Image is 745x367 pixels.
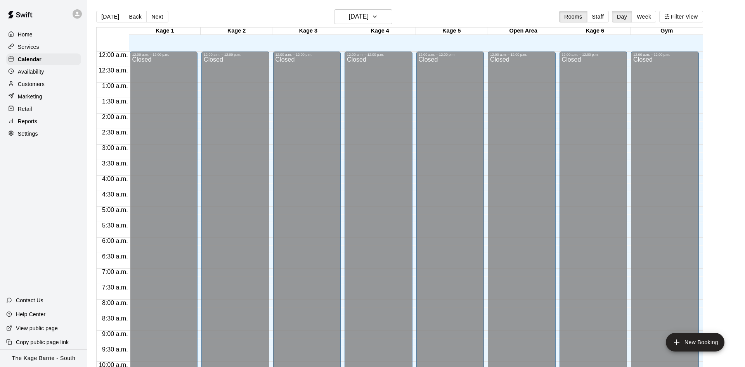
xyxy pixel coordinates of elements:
span: 9:00 a.m. [100,331,130,337]
div: Kage 5 [416,28,488,35]
a: Reports [6,115,81,127]
span: 12:30 a.m. [97,67,130,74]
div: Open Area [487,28,559,35]
p: The Kage Barrie - South [12,354,76,362]
span: 2:00 a.m. [100,114,130,120]
a: Marketing [6,91,81,102]
a: Services [6,41,81,53]
button: Back [124,11,147,22]
p: Calendar [18,55,42,63]
div: 12:00 a.m. – 12:00 p.m. [490,53,553,57]
div: Kage 2 [201,28,272,35]
span: 5:30 a.m. [100,222,130,229]
button: Day [612,11,632,22]
span: 6:00 a.m. [100,238,130,244]
button: Week [632,11,656,22]
div: 12:00 a.m. – 12:00 p.m. [562,53,625,57]
span: 3:30 a.m. [100,160,130,167]
p: Home [18,31,33,38]
div: 12:00 a.m. – 12:00 p.m. [633,53,696,57]
div: 12:00 a.m. – 12:00 p.m. [132,53,196,57]
button: Staff [587,11,609,22]
button: [DATE] [96,11,124,22]
button: [DATE] [334,9,392,24]
span: 5:00 a.m. [100,207,130,213]
p: View public page [16,324,58,332]
div: 12:00 a.m. – 12:00 p.m. [347,53,410,57]
span: 4:00 a.m. [100,176,130,182]
span: 3:00 a.m. [100,145,130,151]
p: Contact Us [16,296,43,304]
button: Rooms [559,11,587,22]
div: Kage 4 [344,28,416,35]
h6: [DATE] [349,11,369,22]
a: Availability [6,66,81,78]
p: Availability [18,68,44,76]
div: 12:00 a.m. – 12:00 p.m. [204,53,267,57]
div: 12:00 a.m. – 12:00 p.m. [419,53,482,57]
button: Next [146,11,168,22]
p: Copy public page link [16,338,69,346]
span: 12:00 a.m. [97,52,130,58]
div: Kage 3 [272,28,344,35]
span: 8:30 a.m. [100,315,130,322]
a: Calendar [6,53,81,65]
span: 7:30 a.m. [100,284,130,291]
span: 1:00 a.m. [100,83,130,89]
span: 1:30 a.m. [100,98,130,105]
div: Gym [631,28,703,35]
button: Filter View [659,11,703,22]
span: 6:30 a.m. [100,253,130,260]
a: Home [6,29,81,40]
p: Services [18,43,39,51]
div: Kage 1 [129,28,201,35]
a: Customers [6,78,81,90]
a: Retail [6,103,81,115]
span: 7:00 a.m. [100,269,130,275]
div: 12:00 a.m. – 12:00 p.m. [275,53,339,57]
div: Kage 6 [559,28,631,35]
span: 9:30 a.m. [100,346,130,353]
span: 8:00 a.m. [100,300,130,306]
span: 2:30 a.m. [100,129,130,136]
p: Reports [18,117,37,125]
button: add [666,333,724,351]
span: 4:30 a.m. [100,191,130,198]
p: Retail [18,105,32,113]
p: Settings [18,130,38,138]
p: Customers [18,80,45,88]
a: Settings [6,128,81,140]
p: Marketing [18,93,42,100]
p: Help Center [16,310,45,318]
